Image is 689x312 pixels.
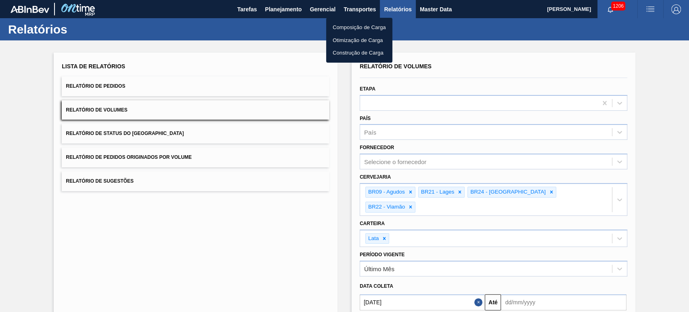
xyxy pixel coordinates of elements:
a: Composição de Carga [326,21,392,34]
a: Otimização de Carga [326,34,392,47]
a: Construção de Carga [326,46,392,59]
